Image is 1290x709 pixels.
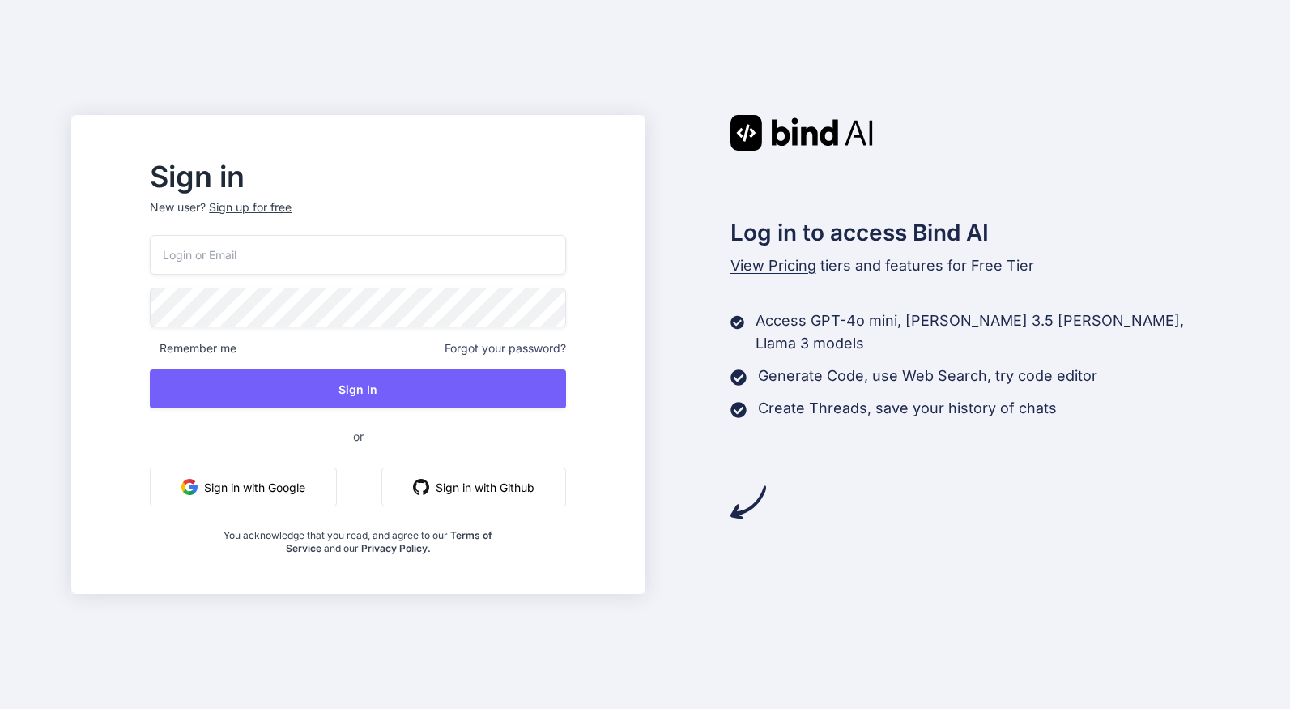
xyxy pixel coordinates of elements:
[150,164,566,190] h2: Sign in
[730,216,1220,250] h2: Log in to access Bind AI
[286,529,493,554] a: Terms of Service
[381,468,566,506] button: Sign in with Github
[758,397,1057,420] p: Create Threads, save your history of chats
[730,485,766,520] img: arrow
[730,257,816,274] span: View Pricing
[209,199,292,216] div: Sign up for free
[150,199,566,235] p: New user?
[413,479,429,495] img: github
[288,416,428,456] span: or
[219,519,497,555] div: You acknowledge that you read, and agree to our and our
[361,542,431,554] a: Privacy Policy.
[181,479,198,495] img: google
[150,340,236,357] span: Remember me
[730,254,1220,277] p: tiers and features for Free Tier
[150,235,566,275] input: Login or Email
[150,369,566,408] button: Sign In
[730,115,873,151] img: Bind AI logo
[150,468,337,506] button: Sign in with Google
[756,310,1219,355] p: Access GPT-4o mini, [PERSON_NAME] 3.5 [PERSON_NAME], Llama 3 models
[758,365,1097,387] p: Generate Code, use Web Search, try code editor
[445,340,566,357] span: Forgot your password?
